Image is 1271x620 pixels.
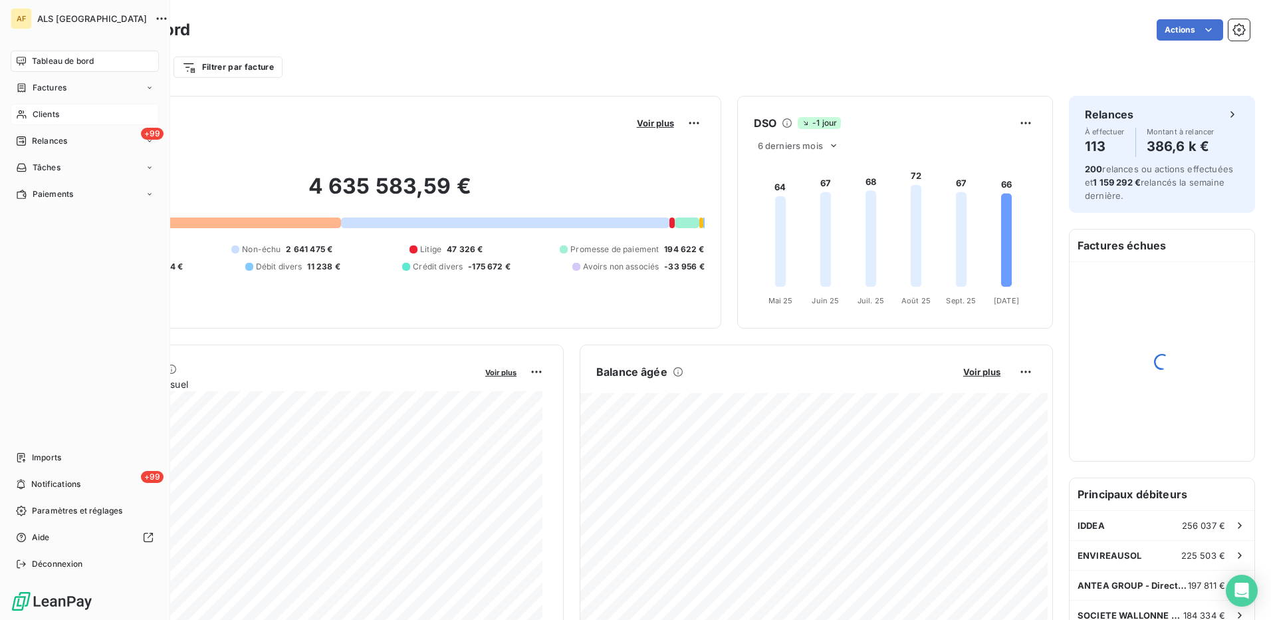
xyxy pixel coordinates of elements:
[664,261,704,273] span: -33 956 €
[32,505,122,517] span: Paramètres et réglages
[664,243,704,255] span: 194 622 €
[75,173,705,213] h2: 4 635 583,59 €
[768,296,792,305] tspan: Mai 25
[1085,164,1102,174] span: 200
[637,118,674,128] span: Voir plus
[1085,106,1133,122] h6: Relances
[959,366,1004,378] button: Voir plus
[37,13,147,24] span: ALS [GEOGRAPHIC_DATA]
[994,296,1019,305] tspan: [DATE]
[798,117,841,129] span: -1 jour
[1147,128,1214,136] span: Montant à relancer
[1085,128,1125,136] span: À effectuer
[468,261,511,273] span: -175 672 €
[1147,136,1214,157] h4: 386,6 k €
[33,82,66,94] span: Factures
[1078,520,1105,531] span: IDDEA
[1078,580,1188,591] span: ANTEA GROUP - Direction administrat
[32,532,50,543] span: Aide
[141,128,164,140] span: +99
[1181,550,1225,561] span: 225 503 €
[901,296,931,305] tspan: Août 25
[307,261,340,273] span: 11 238 €
[570,243,659,255] span: Promesse de paiement
[32,452,61,464] span: Imports
[754,115,776,131] h6: DSO
[33,188,73,200] span: Paiements
[1188,580,1225,591] span: 197 811 €
[413,261,463,273] span: Crédit divers
[758,140,823,151] span: 6 derniers mois
[485,368,517,377] span: Voir plus
[1085,164,1233,201] span: relances ou actions effectuées et relancés la semaine dernière.
[583,261,659,273] span: Avoirs non associés
[11,591,93,612] img: Logo LeanPay
[32,558,83,570] span: Déconnexion
[33,162,60,174] span: Tâches
[1078,550,1142,561] span: ENVIREAUSOL
[420,243,441,255] span: Litige
[75,377,476,391] span: Chiffre d'affaires mensuel
[11,8,32,29] div: AF
[481,366,520,378] button: Voir plus
[963,367,1000,377] span: Voir plus
[1182,520,1225,531] span: 256 037 €
[141,471,164,483] span: +99
[1226,575,1258,607] div: Open Intercom Messenger
[1157,19,1223,41] button: Actions
[946,296,976,305] tspan: Sept. 25
[1070,478,1254,510] h6: Principaux débiteurs
[11,527,159,548] a: Aide
[633,117,678,129] button: Voir plus
[33,108,59,120] span: Clients
[858,296,884,305] tspan: Juil. 25
[242,243,281,255] span: Non-échu
[596,364,667,380] h6: Balance âgée
[812,296,839,305] tspan: Juin 25
[173,57,283,78] button: Filtrer par facture
[286,243,332,255] span: 2 641 475 €
[1085,136,1125,157] h4: 113
[31,478,80,490] span: Notifications
[447,243,483,255] span: 47 326 €
[32,135,67,147] span: Relances
[256,261,302,273] span: Débit divers
[32,55,94,67] span: Tableau de bord
[1093,177,1141,188] span: 1 159 292 €
[1070,230,1254,261] h6: Factures échues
